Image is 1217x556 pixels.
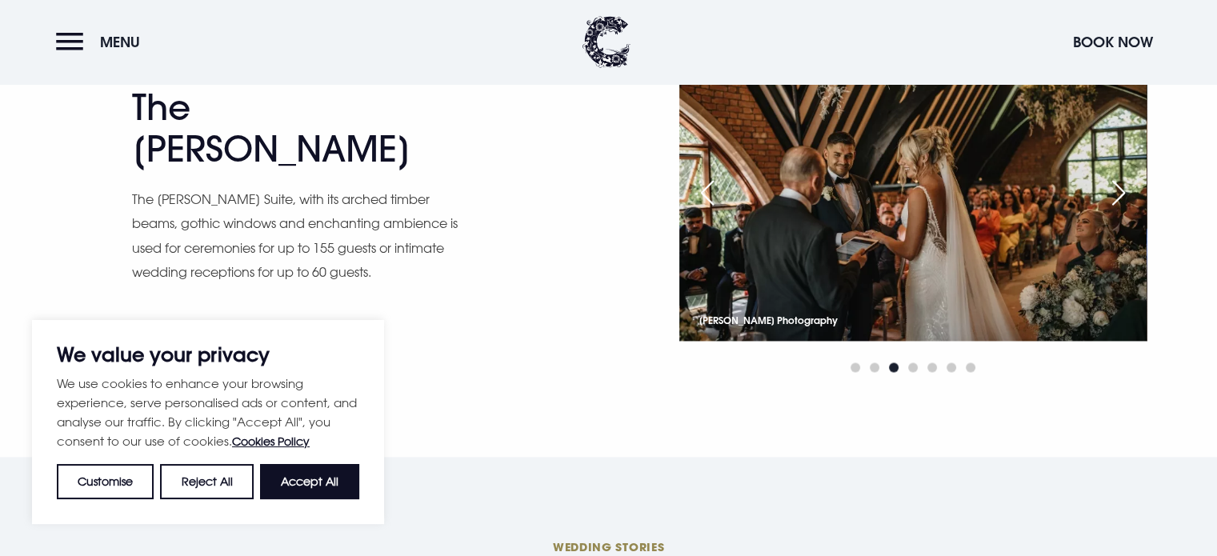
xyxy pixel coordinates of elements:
span: Go to slide 7 [966,362,975,372]
p: We value your privacy [57,345,359,364]
a: Cookies Policy [232,434,310,448]
img: Clandeboye Lodge [582,16,631,68]
div: Previous slide [687,175,727,210]
button: Book Now [1065,25,1161,59]
button: Customise [57,464,154,499]
p: We use cookies to enhance your browsing experience, serve personalised ads or content, and analys... [57,374,359,451]
button: Menu [56,25,148,59]
button: Accept All [260,464,359,499]
span: Go to slide 2 [870,362,879,372]
span: Menu [100,33,140,51]
h2: The [PERSON_NAME] [132,86,444,171]
span: Go to slide 4 [908,362,918,372]
span: Wedding Stories [241,539,977,554]
p: [PERSON_NAME] Photography [699,311,838,330]
span: Go to slide 5 [927,362,937,372]
div: We value your privacy [32,320,384,524]
button: Reject All [160,464,253,499]
img: blackwood-suite-ceremony-gemma-jordan.jpg [679,30,1147,341]
span: Go to slide 1 [851,362,860,372]
div: Next slide [1099,175,1139,210]
p: The [PERSON_NAME] Suite, with its arched timber beams, gothic windows and enchanting ambience is ... [132,187,460,285]
span: Go to slide 3 [889,362,899,372]
span: Go to slide 6 [947,362,956,372]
